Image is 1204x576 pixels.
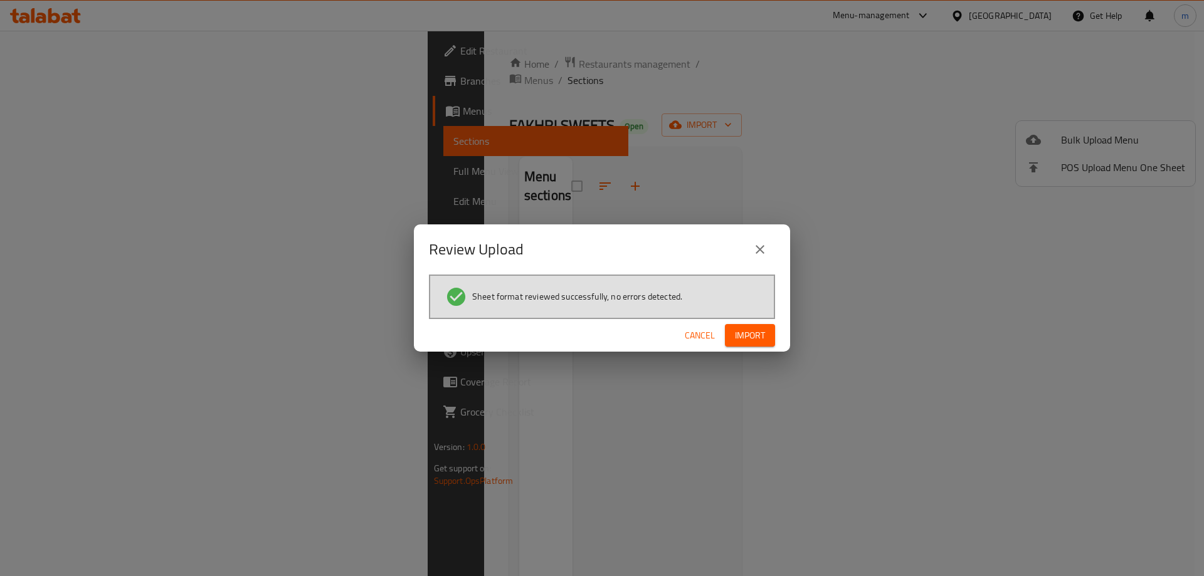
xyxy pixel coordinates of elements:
[725,324,775,347] button: Import
[429,239,524,259] h2: Review Upload
[680,324,720,347] button: Cancel
[745,234,775,264] button: close
[472,290,682,303] span: Sheet format reviewed successfully, no errors detected.
[735,328,765,343] span: Import
[685,328,715,343] span: Cancel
